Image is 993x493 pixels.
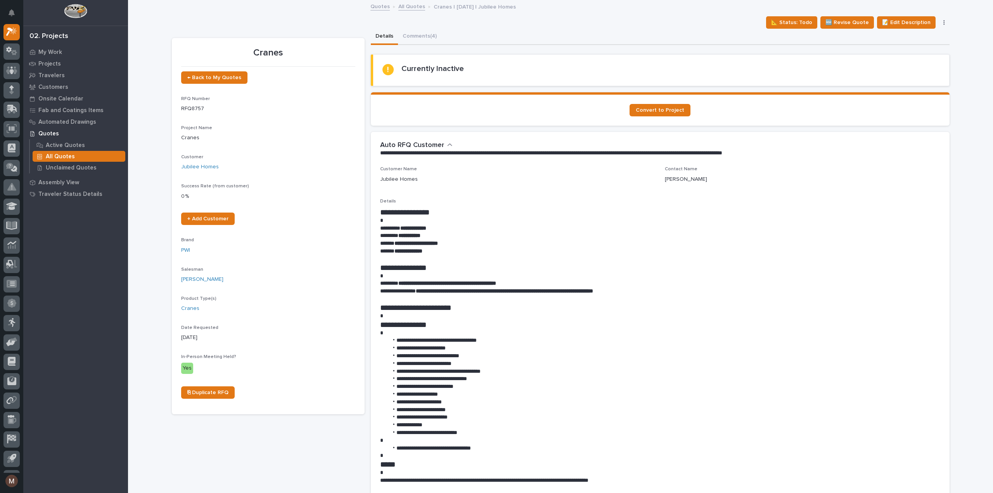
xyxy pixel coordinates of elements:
[23,116,128,128] a: Automated Drawings
[3,5,20,21] button: Notifications
[38,95,83,102] p: Onsite Calendar
[181,71,247,84] a: ← Back to My Quotes
[181,334,355,342] p: [DATE]
[181,238,194,242] span: Brand
[380,141,453,150] button: Auto RFQ Customer
[38,84,68,91] p: Customers
[181,105,355,113] p: RFQ8757
[38,49,62,56] p: My Work
[30,151,128,162] a: All Quotes
[23,104,128,116] a: Fab and Coatings Items
[23,128,128,139] a: Quotes
[636,107,684,113] span: Convert to Project
[181,267,203,272] span: Salesman
[181,47,355,59] p: Cranes
[181,134,355,142] p: Cranes
[820,16,874,29] button: 🆕 Revise Quote
[181,192,355,201] p: 0 %
[181,246,190,254] a: PWI
[181,325,218,330] span: Date Requested
[771,18,812,27] span: 📐 Status: Todo
[380,141,444,150] h2: Auto RFQ Customer
[38,119,96,126] p: Automated Drawings
[187,216,228,221] span: + Add Customer
[181,97,210,101] span: RFQ Number
[23,176,128,188] a: Assembly View
[38,107,104,114] p: Fab and Coatings Items
[23,81,128,93] a: Customers
[370,2,390,10] a: Quotes
[401,64,464,73] h2: Currently Inactive
[766,16,817,29] button: 📐 Status: Todo
[380,175,418,183] p: Jubilee Homes
[181,163,219,171] a: Jubilee Homes
[46,142,85,149] p: Active Quotes
[434,2,516,10] p: Cranes | [DATE] | Jubilee Homes
[181,386,235,399] a: ⎘ Duplicate RFQ
[371,29,398,45] button: Details
[10,9,20,22] div: Notifications
[46,164,97,171] p: Unclaimed Quotes
[181,304,199,313] a: Cranes
[181,355,236,359] span: In-Person Meeting Held?
[38,191,102,198] p: Traveler Status Details
[30,162,128,173] a: Unclaimed Quotes
[38,130,59,137] p: Quotes
[380,167,417,171] span: Customer Name
[665,175,707,183] p: [PERSON_NAME]
[181,275,223,284] a: [PERSON_NAME]
[181,296,216,301] span: Product Type(s)
[187,75,241,80] span: ← Back to My Quotes
[187,390,228,395] span: ⎘ Duplicate RFQ
[181,363,193,374] div: Yes
[38,61,61,67] p: Projects
[23,58,128,69] a: Projects
[181,213,235,225] a: + Add Customer
[630,104,690,116] a: Convert to Project
[3,473,20,489] button: users-avatar
[23,69,128,81] a: Travelers
[380,199,396,204] span: Details
[23,46,128,58] a: My Work
[181,155,203,159] span: Customer
[882,18,931,27] span: 📝 Edit Description
[398,2,425,10] a: All Quotes
[23,188,128,200] a: Traveler Status Details
[398,29,441,45] button: Comments (4)
[877,16,936,29] button: 📝 Edit Description
[825,18,869,27] span: 🆕 Revise Quote
[181,184,249,189] span: Success Rate (from customer)
[46,153,75,160] p: All Quotes
[181,126,212,130] span: Project Name
[665,167,697,171] span: Contact Name
[64,4,87,18] img: Workspace Logo
[30,140,128,150] a: Active Quotes
[23,93,128,104] a: Onsite Calendar
[38,179,79,186] p: Assembly View
[29,32,68,41] div: 02. Projects
[38,72,65,79] p: Travelers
